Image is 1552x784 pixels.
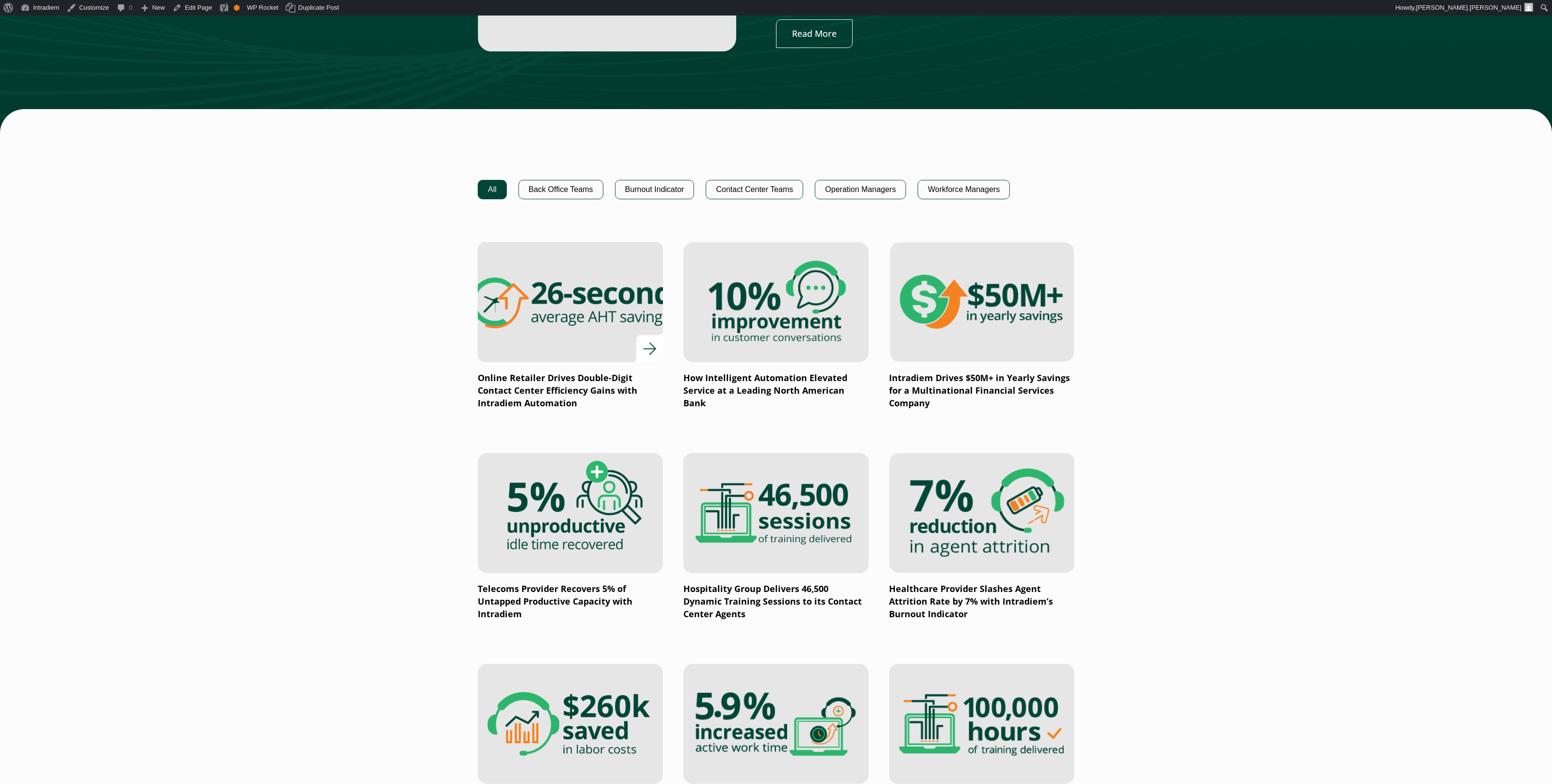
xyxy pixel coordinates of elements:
p: Healthcare Provider Slashes Agent Attrition Rate by 7% with Intradiem’s Burnout Indicator [889,583,1074,621]
p: How Intelligent Automation Elevated Service at a Leading North American Bank [683,372,869,410]
a: Online Retailer Drives Double-Digit Contact Center Efficiency Gains with Intradiem Automation [478,242,663,410]
button: Back Office Teams [518,180,603,199]
button: Burnout Indicator [615,180,695,199]
button: Workforce Managers [918,180,1010,199]
p: Telecoms Provider Recovers 5% of Untapped Productive Capacity with Intradiem [478,583,663,621]
a: Read More [776,19,853,48]
button: Operation Managers [815,180,906,199]
a: Hospitality Group Delivers 46,500 Dynamic Training Sessions to its Contact Center Agents [683,453,869,621]
p: Intradiem Drives $50M+ in Yearly Savings for a Multinational Financial Services Company [889,372,1074,410]
p: Online Retailer Drives Double-Digit Contact Center Efficiency Gains with Intradiem Automation [478,372,663,410]
button: All [478,180,507,199]
div: OK [234,5,240,11]
a: Healthcare Provider Slashes Agent Attrition Rate by 7% with Intradiem’s Burnout Indicator [889,453,1074,621]
a: How Intelligent Automation Elevated Service at a Leading North American Bank [683,242,869,410]
a: Telecoms Provider Recovers 5% of Untapped Productive Capacity with Intradiem [478,453,663,621]
button: Contact Center Teams [706,180,803,199]
p: Hospitality Group Delivers 46,500 Dynamic Training Sessions to its Contact Center Agents [683,583,869,621]
span: [PERSON_NAME].[PERSON_NAME] [1416,4,1521,11]
a: Intradiem Drives $50M+ in Yearly Savings for a Multinational Financial Services Company [889,242,1074,410]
